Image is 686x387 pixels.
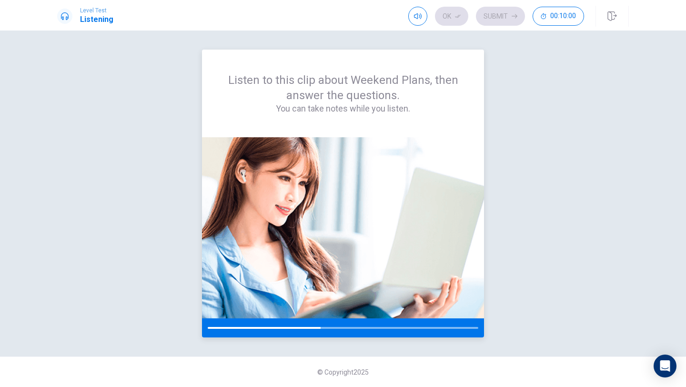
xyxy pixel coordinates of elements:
[654,355,676,377] div: Open Intercom Messenger
[202,137,484,318] img: passage image
[225,72,461,114] div: Listen to this clip about Weekend Plans, then answer the questions.
[533,7,584,26] button: 00:10:00
[80,7,113,14] span: Level Test
[317,368,369,376] span: © Copyright 2025
[225,103,461,114] h4: You can take notes while you listen.
[80,14,113,25] h1: Listening
[550,12,576,20] span: 00:10:00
